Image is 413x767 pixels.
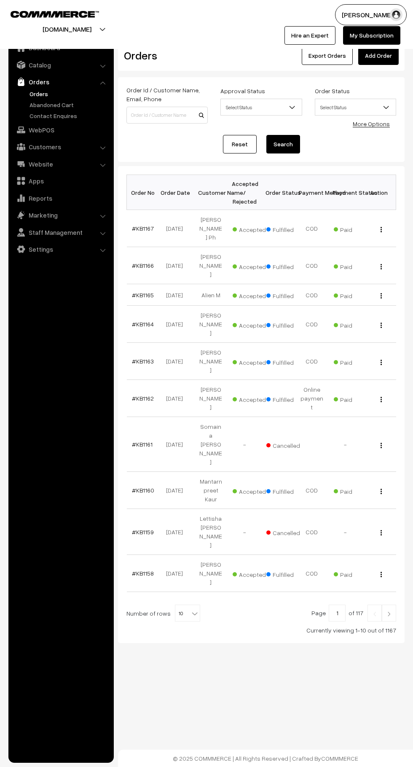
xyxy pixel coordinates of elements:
[126,86,208,103] label: Order Id / Customer Name, Email, Phone
[266,319,308,330] span: Fulfilled
[233,260,275,271] span: Accepted
[295,472,329,509] td: COD
[334,485,376,496] span: Paid
[329,417,362,472] td: -
[295,284,329,306] td: COD
[118,750,413,767] footer: © 2025 COMMMERCE | All Rights Reserved | Crafted By
[132,262,154,269] a: #KB1166
[160,210,194,247] td: [DATE]
[175,605,200,622] span: 10
[390,8,402,21] img: user
[127,175,161,210] th: Order No
[11,225,111,240] a: Staff Management
[194,472,228,509] td: Mantarnpreet Kaur
[160,343,194,380] td: [DATE]
[381,227,382,232] img: Menu
[381,360,382,365] img: Menu
[160,509,194,555] td: [DATE]
[266,260,308,271] span: Fulfilled
[194,175,228,210] th: Customer Name
[266,439,308,450] span: Cancelled
[295,247,329,284] td: COD
[132,441,153,448] a: #KB1161
[295,210,329,247] td: COD
[334,356,376,367] span: Paid
[266,135,300,153] button: Search
[334,289,376,300] span: Paid
[175,605,200,622] span: 10
[329,175,362,210] th: Payment Status
[295,555,329,592] td: COD
[160,247,194,284] td: [DATE]
[220,86,265,95] label: Approval Status
[329,509,362,555] td: -
[194,343,228,380] td: [PERSON_NAME]
[381,323,382,328] img: Menu
[302,46,353,65] button: Export Orders
[371,611,378,616] img: Left
[315,99,396,116] span: Select Status
[321,755,358,762] a: COMMMERCE
[11,57,111,73] a: Catalog
[266,289,308,300] span: Fulfilled
[381,572,382,577] img: Menu
[11,242,111,257] a: Settings
[233,485,275,496] span: Accepted
[221,100,301,115] span: Select Status
[228,417,261,472] td: -
[194,284,228,306] td: Alien M
[160,284,194,306] td: [DATE]
[381,530,382,536] img: Menu
[228,509,261,555] td: -
[295,380,329,417] td: Online payment
[11,11,99,17] img: COMMMERCE
[353,120,390,127] a: More Options
[160,472,194,509] td: [DATE]
[381,293,382,299] img: Menu
[160,555,194,592] td: [DATE]
[194,247,228,284] td: [PERSON_NAME]
[233,356,275,367] span: Accepted
[334,319,376,330] span: Paid
[194,509,228,555] td: Lettisha [PERSON_NAME]
[266,568,308,579] span: Fulfilled
[132,528,154,536] a: #KB1159
[223,135,257,153] a: Reset
[349,609,363,616] span: of 117
[11,191,111,206] a: Reports
[124,49,207,62] h2: Orders
[295,343,329,380] td: COD
[233,568,275,579] span: Accepted
[194,306,228,343] td: [PERSON_NAME]
[160,417,194,472] td: [DATE]
[132,225,154,232] a: #KB1167
[295,306,329,343] td: COD
[233,319,275,330] span: Accepted
[132,291,154,299] a: #KB1165
[261,175,295,210] th: Order Status
[362,175,396,210] th: Action
[11,156,111,172] a: Website
[27,111,111,120] a: Contact Enquires
[233,393,275,404] span: Accepted
[284,26,335,45] a: Hire an Expert
[266,526,308,537] span: Cancelled
[11,139,111,154] a: Customers
[334,393,376,404] span: Paid
[343,26,400,45] a: My Subscription
[126,107,208,124] input: Order Id / Customer Name / Customer Email / Customer Phone
[11,173,111,188] a: Apps
[295,175,329,210] th: Payment Method
[11,207,111,223] a: Marketing
[358,46,399,65] a: Add Order
[381,489,382,494] img: Menu
[160,306,194,343] td: [DATE]
[385,611,393,616] img: Right
[132,320,154,328] a: #KB1164
[334,568,376,579] span: Paid
[233,223,275,234] span: Accepted
[132,358,154,365] a: #KB1163
[335,4,407,25] button: [PERSON_NAME]…
[27,89,111,98] a: Orders
[295,509,329,555] td: COD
